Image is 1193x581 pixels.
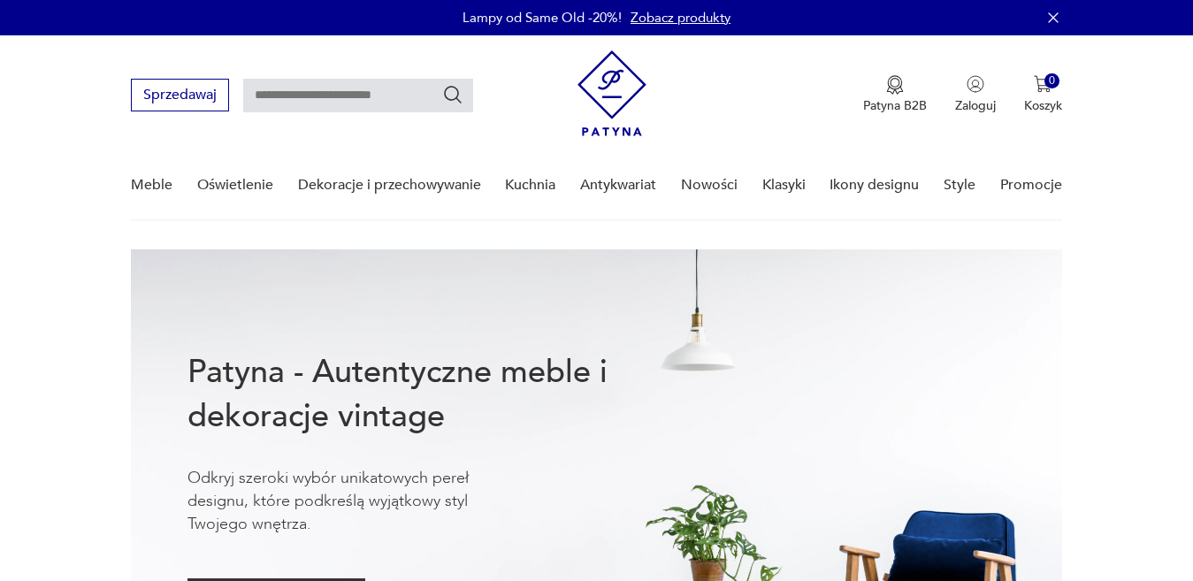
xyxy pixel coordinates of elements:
[442,84,463,105] button: Szukaj
[1044,73,1059,88] div: 0
[1000,151,1062,219] a: Promocje
[863,97,927,114] p: Patyna B2B
[863,75,927,114] a: Ikona medaluPatyna B2B
[762,151,806,219] a: Klasyki
[1034,75,1052,93] img: Ikona koszyka
[944,151,975,219] a: Style
[631,9,730,27] a: Zobacz produkty
[886,75,904,95] img: Ikona medalu
[131,151,172,219] a: Meble
[955,75,996,114] button: Zaloguj
[863,75,927,114] button: Patyna B2B
[187,350,665,439] h1: Patyna - Autentyczne meble i dekoracje vintage
[463,9,622,27] p: Lampy od Same Old -20%!
[1024,75,1062,114] button: 0Koszyk
[131,90,229,103] a: Sprzedawaj
[830,151,919,219] a: Ikony designu
[131,79,229,111] button: Sprzedawaj
[577,50,646,136] img: Patyna - sklep z meblami i dekoracjami vintage
[580,151,656,219] a: Antykwariat
[681,151,738,219] a: Nowości
[197,151,273,219] a: Oświetlenie
[955,97,996,114] p: Zaloguj
[967,75,984,93] img: Ikonka użytkownika
[298,151,481,219] a: Dekoracje i przechowywanie
[1024,97,1062,114] p: Koszyk
[505,151,555,219] a: Kuchnia
[187,467,524,536] p: Odkryj szeroki wybór unikatowych pereł designu, które podkreślą wyjątkowy styl Twojego wnętrza.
